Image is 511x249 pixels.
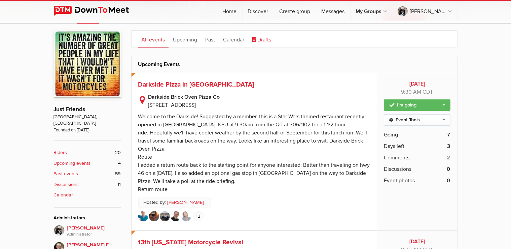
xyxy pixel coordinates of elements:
[384,238,450,246] b: [DATE]
[447,142,450,150] b: 3
[384,142,404,150] span: Days left
[54,214,121,222] div: Administrators
[217,1,242,21] a: Home
[160,211,170,221] img: Kenneth Manuel
[118,160,121,167] span: 4
[274,1,316,21] a: Create group
[148,93,370,101] b: Darkside Brick Oven Pizza Co
[243,1,274,21] a: Discover
[170,31,201,48] a: Upcoming
[316,1,350,21] a: Messages
[168,199,204,206] a: [PERSON_NAME]
[447,165,450,173] b: 0
[447,177,450,185] b: 0
[54,149,67,156] b: Riders
[138,31,169,48] a: All events
[67,224,121,238] span: [PERSON_NAME]
[202,31,219,48] a: Past
[401,89,421,95] span: 9:30 AM
[149,211,159,221] img: Cindy Barlow
[54,106,85,113] a: Just Friends
[54,225,121,238] a: [PERSON_NAME]Administrator
[384,114,450,126] a: Event Tools
[148,102,196,108] span: [STREET_ADDRESS]
[115,170,121,178] span: 59
[392,1,457,21] a: [PERSON_NAME]
[220,31,248,48] a: Calendar
[193,211,204,221] a: +2
[54,170,121,178] a: Past events 59
[54,6,140,16] img: DownToMeet
[138,197,211,208] p: Hosted by:
[118,181,121,188] span: 11
[54,181,79,188] b: Discussions
[54,127,121,133] span: Founded on [DATE]
[54,170,78,178] b: Past events
[138,81,254,89] a: Darkside Pizza in [GEOGRAPHIC_DATA]
[181,211,191,221] img: RobynM
[138,56,450,72] h2: Upcoming Events
[384,131,398,139] span: Going
[54,225,65,236] img: John P
[447,154,450,162] b: 2
[54,114,121,127] span: [GEOGRAPHIC_DATA], [GEOGRAPHIC_DATA]
[67,231,121,238] i: Administrator
[447,131,450,139] b: 7
[54,191,121,199] a: Calendar
[384,99,450,111] a: I'm going
[115,149,121,156] span: 20
[138,211,148,221] img: bill a
[54,181,121,188] a: Discussions 11
[384,177,415,185] span: Event photos
[54,30,121,98] img: Just Friends
[138,113,370,193] div: Welcome to the Darkside! Suggested by a member, this is a Star Wars themed restaurant recently op...
[384,80,450,88] b: [DATE]
[423,89,433,95] span: America/Chicago
[351,1,392,21] a: My Groups
[384,165,411,173] span: Discussions
[54,160,91,167] b: Upcoming events
[384,154,409,162] span: Comments
[138,238,244,246] a: 13th [US_STATE] Motorcycle Revival
[171,211,181,221] img: John Rhodes
[54,149,121,156] a: Riders 20
[54,191,73,199] b: Calendar
[249,31,275,48] a: Drafts
[54,160,121,167] a: Upcoming events 4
